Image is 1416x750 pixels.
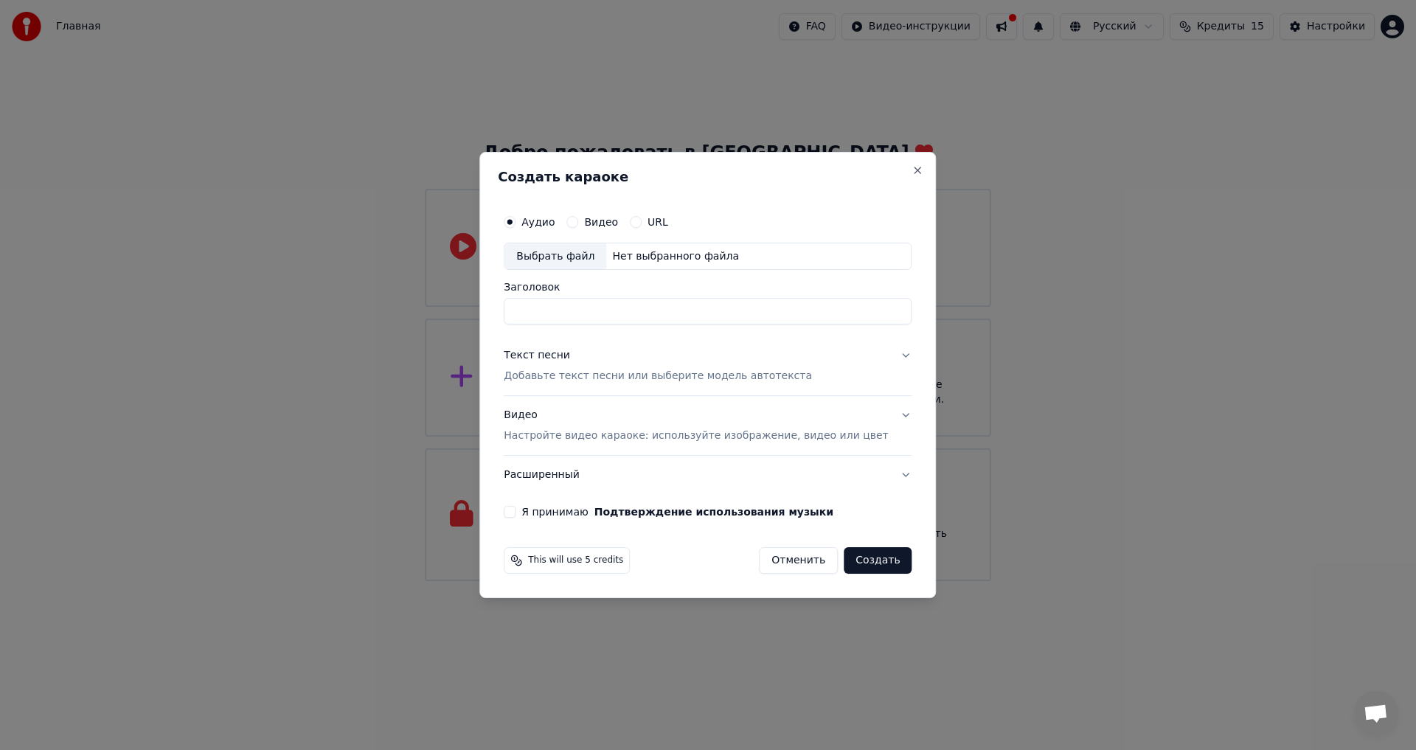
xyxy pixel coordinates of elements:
[504,282,912,293] label: Заголовок
[498,170,917,184] h2: Создать караоке
[504,243,606,270] div: Выбрать файл
[504,428,888,443] p: Настройте видео караоке: используйте изображение, видео или цвет
[504,397,912,456] button: ВидеоНастройте видео караоке: используйте изображение, видео или цвет
[594,507,833,517] button: Я принимаю
[521,507,833,517] label: Я принимаю
[504,456,912,494] button: Расширенный
[504,337,912,396] button: Текст песниДобавьте текст песни или выберите модель автотекста
[504,349,570,364] div: Текст песни
[528,555,623,566] span: This will use 5 credits
[844,547,912,574] button: Создать
[521,217,555,227] label: Аудио
[648,217,668,227] label: URL
[504,369,812,384] p: Добавьте текст песни или выберите модель автотекста
[606,249,745,264] div: Нет выбранного файла
[504,409,888,444] div: Видео
[584,217,618,227] label: Видео
[759,547,838,574] button: Отменить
